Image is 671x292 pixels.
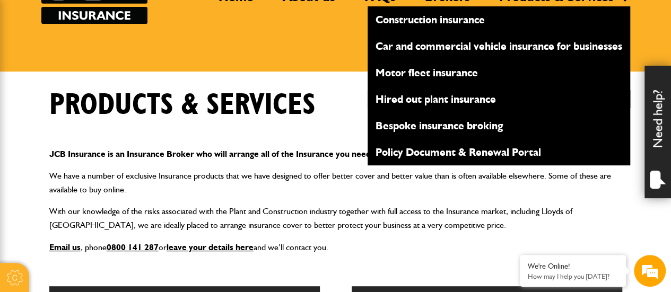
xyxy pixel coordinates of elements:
[49,147,622,161] p: JCB Insurance is an Insurance Broker who will arrange all of the Insurance you need, regardless o...
[368,90,630,108] a: Hired out plant insurance
[368,11,630,29] a: Construction insurance
[644,66,671,198] div: Need help?
[167,242,254,252] a: leave your details here
[528,262,618,271] div: We're Online!
[49,242,81,252] a: Email us
[368,117,630,135] a: Bespoke insurance broking
[528,272,618,280] p: How may I help you today?
[368,143,630,161] a: Policy Document & Renewal Portal
[368,37,630,55] a: Car and commercial vehicle insurance for businesses
[49,241,622,254] p: , phone or and we’ll contact you.
[49,87,316,123] h1: Products & Services
[49,169,622,196] p: We have a number of exclusive Insurance products that we have designed to offer better cover and ...
[49,205,622,232] p: With our knowledge of the risks associated with the Plant and Construction industry together with...
[368,64,630,82] a: Motor fleet insurance
[107,242,159,252] a: 0800 141 287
